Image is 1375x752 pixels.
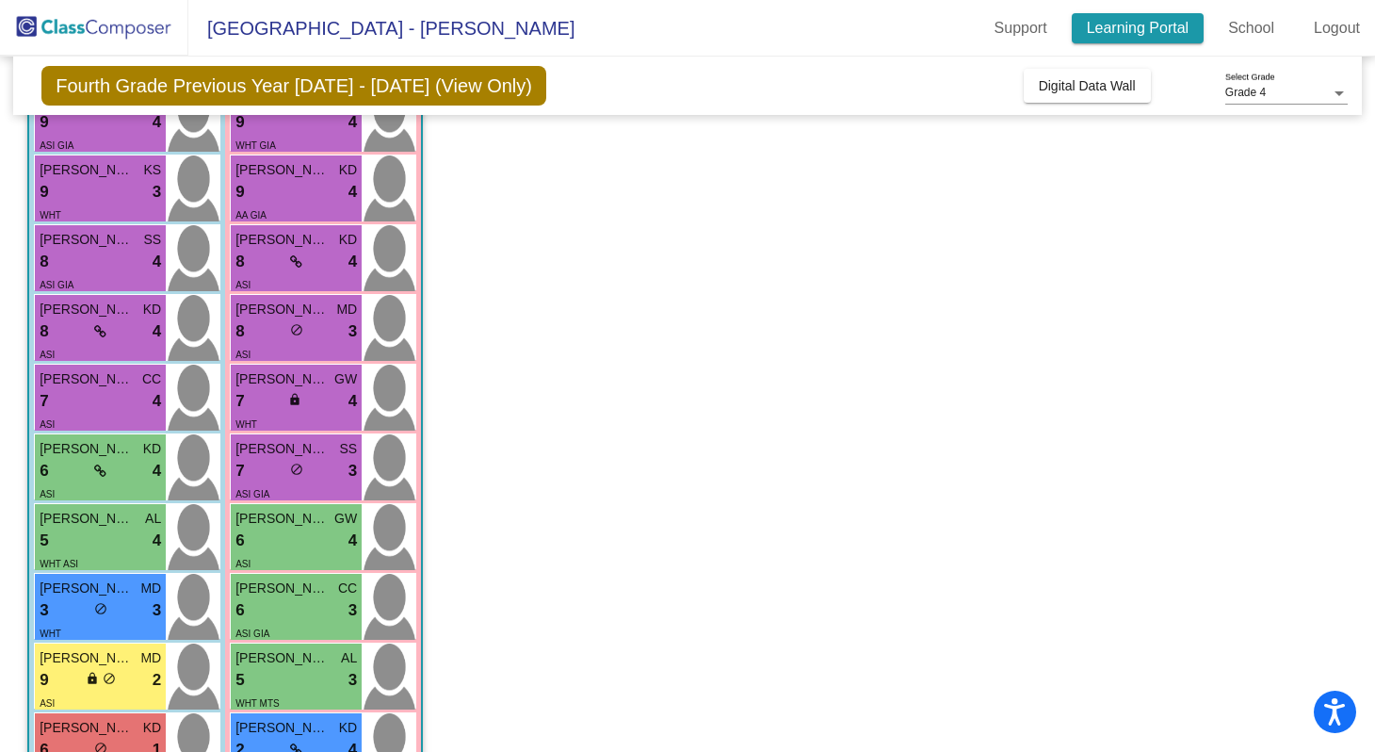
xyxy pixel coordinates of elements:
[235,280,251,290] span: ASI
[339,160,357,180] span: KD
[348,110,357,135] span: 4
[103,672,116,685] span: do_not_disturb_alt
[40,319,48,344] span: 8
[40,250,48,274] span: 8
[235,529,244,553] span: 6
[348,319,357,344] span: 3
[235,140,276,151] span: WHT GIA
[1299,13,1375,43] a: Logout
[40,180,48,204] span: 9
[235,250,244,274] span: 8
[235,439,330,459] span: [PERSON_NAME]
[235,319,244,344] span: 8
[348,459,357,483] span: 3
[40,648,134,668] span: [PERSON_NAME]
[235,300,330,319] span: [PERSON_NAME]
[235,459,244,483] span: 7
[153,668,161,693] span: 2
[40,230,134,250] span: [PERSON_NAME]
[153,319,161,344] span: 4
[144,160,162,180] span: KS
[235,180,244,204] span: 9
[40,698,55,709] span: ASI
[145,509,161,529] span: AL
[348,389,357,414] span: 4
[40,579,134,598] span: [PERSON_NAME]
[235,419,257,430] span: WHT
[40,459,48,483] span: 6
[235,698,279,709] span: WHT MTS
[1072,13,1205,43] a: Learning Portal
[188,13,574,43] span: [GEOGRAPHIC_DATA] - [PERSON_NAME]
[40,140,73,151] span: ASI GIA
[153,598,161,623] span: 3
[235,389,244,414] span: 7
[140,579,161,598] span: MD
[1024,69,1151,103] button: Digital Data Wall
[348,598,357,623] span: 3
[235,350,251,360] span: ASI
[235,230,330,250] span: [PERSON_NAME]
[142,369,161,389] span: CC
[153,389,161,414] span: 4
[235,718,330,738] span: [PERSON_NAME]
[40,160,134,180] span: [PERSON_NAME]
[143,300,161,319] span: KD
[40,598,48,623] span: 3
[40,110,48,135] span: 9
[1039,78,1136,93] span: Digital Data Wall
[235,598,244,623] span: 6
[40,419,55,430] span: ASI
[235,160,330,180] span: [PERSON_NAME]
[40,509,134,529] span: [PERSON_NAME]
[979,13,1062,43] a: Support
[40,629,61,639] span: WHT
[235,489,269,499] span: ASI GIA
[153,180,161,204] span: 3
[1213,13,1289,43] a: School
[235,509,330,529] span: [PERSON_NAME]
[40,369,134,389] span: [PERSON_NAME]
[40,668,48,693] span: 9
[235,668,244,693] span: 5
[348,180,357,204] span: 4
[153,250,161,274] span: 4
[153,459,161,483] span: 4
[86,672,99,685] span: lock
[339,230,357,250] span: KD
[348,250,357,274] span: 4
[41,66,546,106] span: Fourth Grade Previous Year [DATE] - [DATE] (View Only)
[235,559,251,569] span: ASI
[348,529,357,553] span: 4
[338,579,357,598] span: CC
[235,110,244,135] span: 9
[40,559,78,569] span: WHT ASI
[40,718,134,738] span: [PERSON_NAME]
[153,110,161,135] span: 4
[339,718,357,738] span: KD
[340,439,358,459] span: SS
[40,300,134,319] span: [PERSON_NAME]
[40,280,73,290] span: ASI GIA
[290,463,303,476] span: do_not_disturb_alt
[143,439,161,459] span: KD
[334,369,357,389] span: GW
[40,529,48,553] span: 5
[143,718,161,738] span: KD
[140,648,161,668] span: MD
[40,350,55,360] span: ASI
[235,648,330,668] span: [PERSON_NAME]
[288,393,301,406] span: lock
[348,668,357,693] span: 3
[235,369,330,389] span: [PERSON_NAME]
[334,509,357,529] span: GW
[341,648,357,668] span: AL
[153,529,161,553] span: 4
[40,439,134,459] span: [PERSON_NAME]
[144,230,162,250] span: SS
[235,210,267,221] span: AA GIA
[235,629,269,639] span: ASI GIA
[40,389,48,414] span: 7
[235,579,330,598] span: [PERSON_NAME]
[40,489,55,499] span: ASI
